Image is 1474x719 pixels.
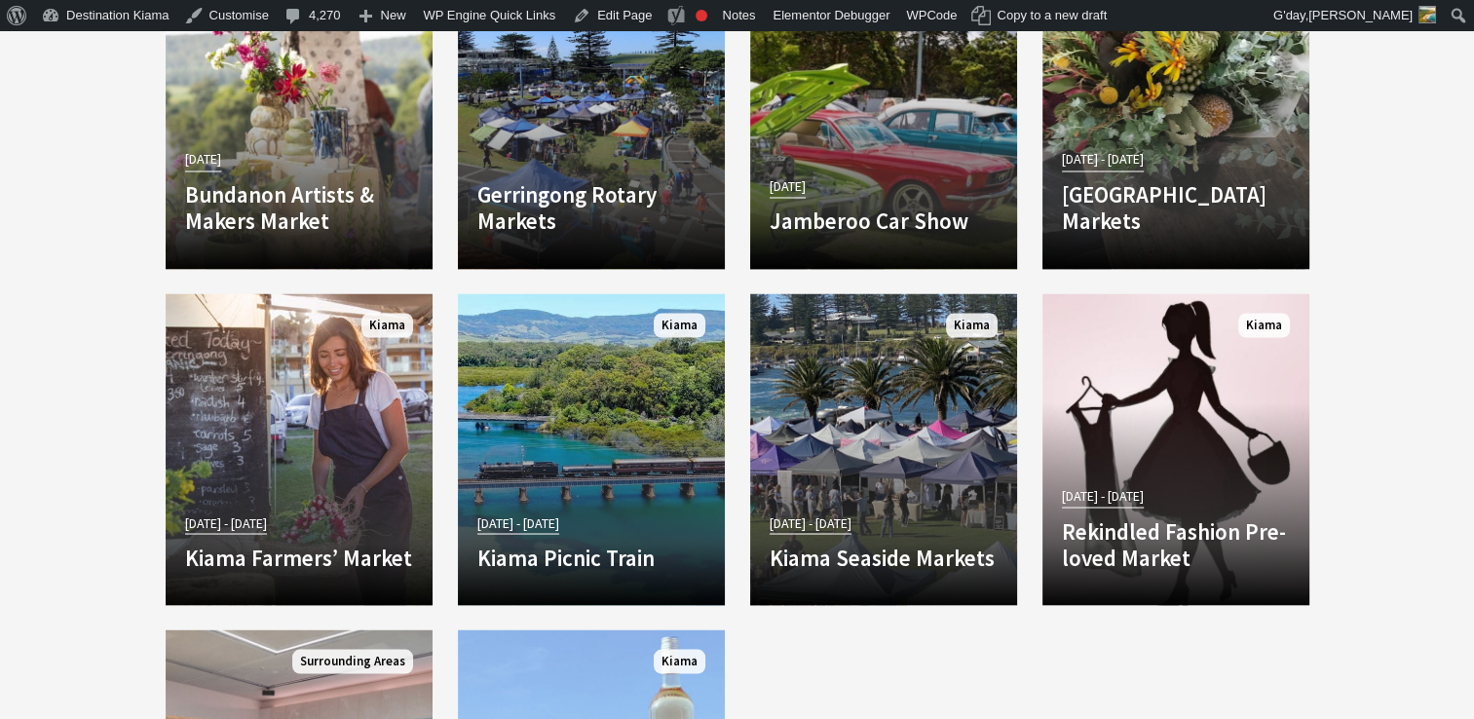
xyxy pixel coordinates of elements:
[1062,181,1290,235] h4: [GEOGRAPHIC_DATA] Markets
[185,511,267,534] span: [DATE] - [DATE]
[696,10,707,21] div: Focus keyphrase not set
[750,293,1017,605] a: [DATE] - [DATE] Kiama Seaside Markets Kiama
[1308,8,1413,22] span: [PERSON_NAME]
[477,544,705,571] h4: Kiama Picnic Train
[185,148,221,170] span: [DATE]
[477,181,705,235] h4: Gerringong Rotary Markets
[770,175,806,198] span: [DATE]
[1238,313,1290,337] span: Kiama
[654,313,705,337] span: Kiama
[292,649,413,673] span: Surrounding Areas
[477,511,559,534] span: [DATE] - [DATE]
[946,313,998,337] span: Kiama
[1062,148,1144,170] span: [DATE] - [DATE]
[185,544,413,571] h4: Kiama Farmers’ Market
[361,313,413,337] span: Kiama
[185,181,413,235] h4: Bundanon Artists & Makers Market
[166,293,433,605] a: [DATE] - [DATE] Kiama Farmers’ Market Kiama
[770,544,998,571] h4: Kiama Seaside Markets
[770,511,851,534] span: [DATE] - [DATE]
[1062,484,1144,507] span: [DATE] - [DATE]
[1042,293,1309,605] a: [DATE] - [DATE] Rekindled Fashion Pre-loved Market Kiama
[1062,517,1290,571] h4: Rekindled Fashion Pre-loved Market
[458,293,725,605] a: [DATE] - [DATE] Kiama Picnic Train Kiama
[770,208,998,235] h4: Jamberoo Car Show
[654,649,705,673] span: Kiama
